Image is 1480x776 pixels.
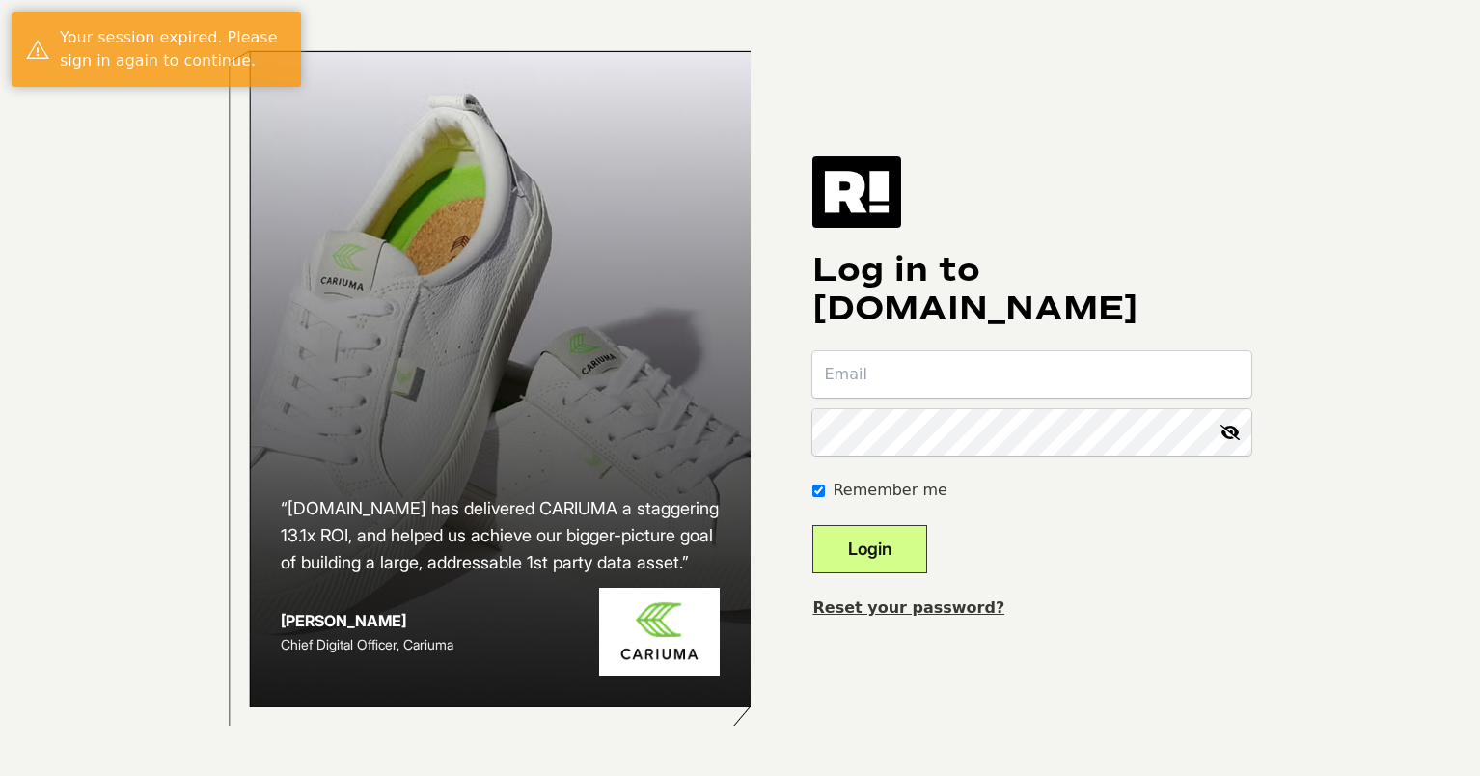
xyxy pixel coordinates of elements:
label: Remember me [833,479,946,502]
input: Email [812,351,1251,398]
strong: [PERSON_NAME] [281,611,406,630]
img: Retention.com [812,156,901,228]
h2: “[DOMAIN_NAME] has delivered CARIUMA a staggering 13.1x ROI, and helped us achieve our bigger-pic... [281,495,721,576]
span: Chief Digital Officer, Cariuma [281,636,453,652]
h1: Log in to [DOMAIN_NAME] [812,251,1251,328]
img: Cariuma [599,588,720,676]
div: Your session expired. Please sign in again to continue. [60,26,287,72]
a: Reset your password? [812,598,1004,617]
button: Login [812,525,927,573]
